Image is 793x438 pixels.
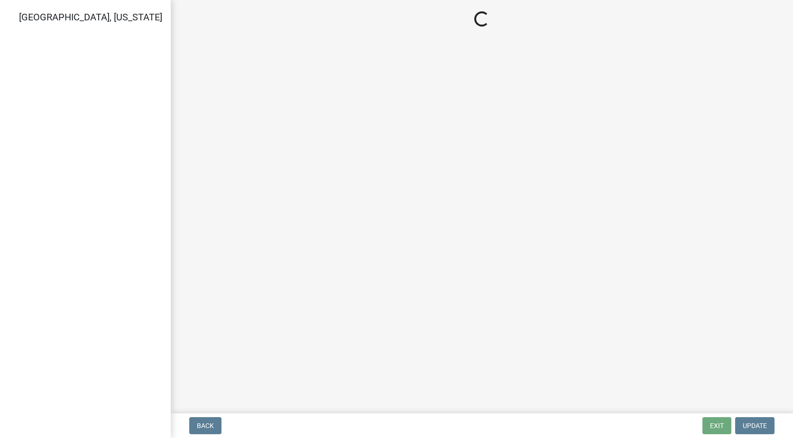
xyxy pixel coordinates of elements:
[743,422,767,429] span: Update
[702,417,731,434] button: Exit
[19,11,162,23] span: [GEOGRAPHIC_DATA], [US_STATE]
[735,417,775,434] button: Update
[189,417,221,434] button: Back
[197,422,214,429] span: Back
